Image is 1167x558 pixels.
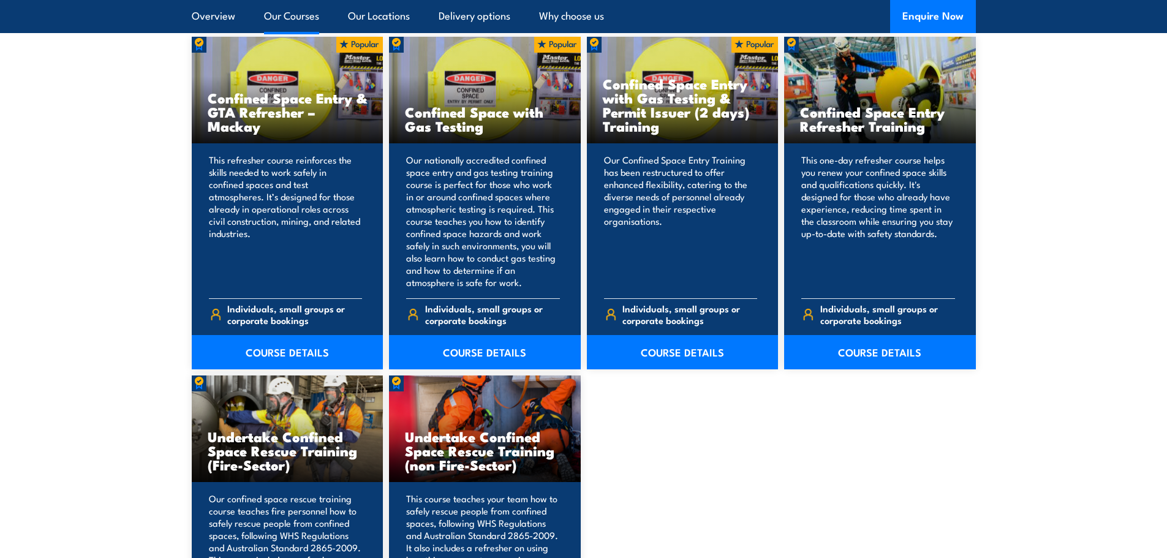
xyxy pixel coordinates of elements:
h3: Undertake Confined Space Rescue Training (non Fire-Sector) [405,429,565,472]
p: Our nationally accredited confined space entry and gas testing training course is perfect for tho... [406,154,560,288]
h3: Confined Space Entry with Gas Testing & Permit Issuer (2 days) Training [603,77,763,133]
p: This refresher course reinforces the skills needed to work safely in confined spaces and test atm... [209,154,363,288]
a: COURSE DETAILS [587,335,779,369]
a: COURSE DETAILS [784,335,976,369]
h3: Confined Space Entry & GTA Refresher – Mackay [208,91,368,133]
h3: Confined Space with Gas Testing [405,105,565,133]
span: Individuals, small groups or corporate bookings [425,303,560,326]
span: Individuals, small groups or corporate bookings [227,303,362,326]
p: This one-day refresher course helps you renew your confined space skills and qualifications quick... [801,154,955,288]
p: Our Confined Space Entry Training has been restructured to offer enhanced flexibility, catering t... [604,154,758,288]
a: COURSE DETAILS [389,335,581,369]
h3: Undertake Confined Space Rescue Training (Fire-Sector) [208,429,368,472]
h3: Confined Space Entry Refresher Training [800,105,960,133]
span: Individuals, small groups or corporate bookings [622,303,757,326]
a: COURSE DETAILS [192,335,383,369]
span: Individuals, small groups or corporate bookings [820,303,955,326]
